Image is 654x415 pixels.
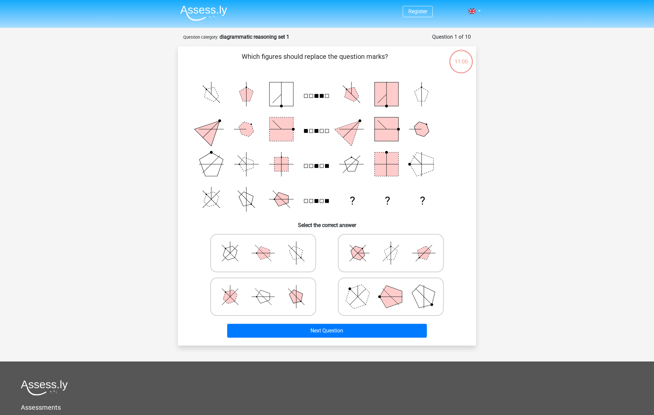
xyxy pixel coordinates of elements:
strong: diagrammatic reasoning set 1 [220,34,289,40]
h6: Select the correct answer [188,217,466,228]
text: ? [385,194,390,207]
text: ? [420,194,425,207]
div: Question 1 of 10 [432,33,471,41]
div: 11:00 [449,49,473,66]
a: Register [408,8,427,15]
h5: Assessments [21,403,633,411]
p: Which figures should replace the question marks? [188,52,441,71]
img: Assessly [180,5,227,21]
button: Next Question [227,324,427,338]
text: ? [350,194,355,207]
img: Assessly logo [21,380,68,396]
small: Question category: [183,35,218,40]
